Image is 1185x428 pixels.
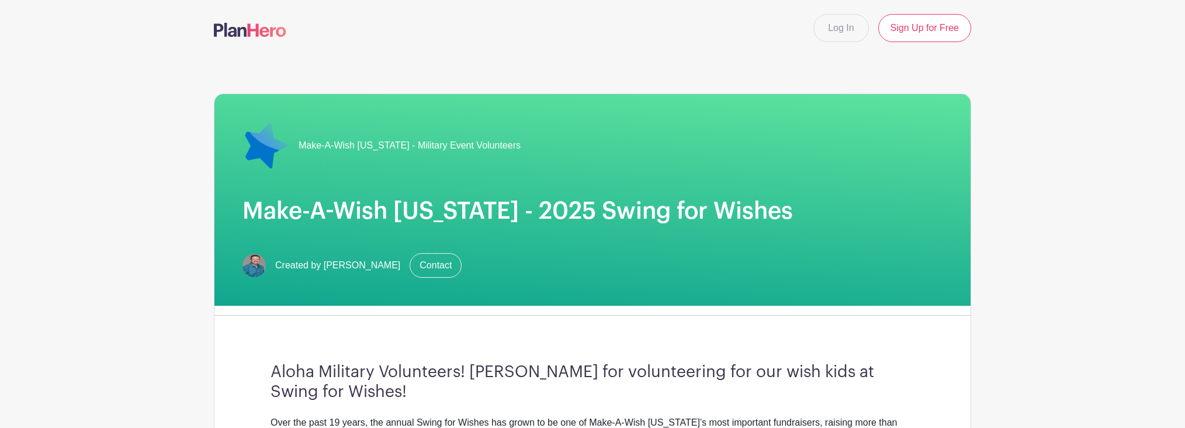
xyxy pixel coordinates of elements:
a: Sign Up for Free [878,14,971,42]
img: logo-507f7623f17ff9eddc593b1ce0a138ce2505c220e1c5a4e2b4648c50719b7d32.svg [214,23,286,37]
span: Created by [PERSON_NAME] [275,258,400,272]
h3: Aloha Military Volunteers! [PERSON_NAME] for volunteering for our wish kids at Swing for Wishes! [271,363,914,402]
span: Make-A-Wish [US_STATE] - Military Event Volunteers [299,139,521,153]
a: Log In [813,14,868,42]
h1: Make-A-Wish [US_STATE] - 2025 Swing for Wishes [242,197,943,225]
a: Contact [410,253,462,278]
img: 18-blue-star-png-image.png [242,122,289,169]
img: will_phelps-312x214.jpg [242,254,266,277]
